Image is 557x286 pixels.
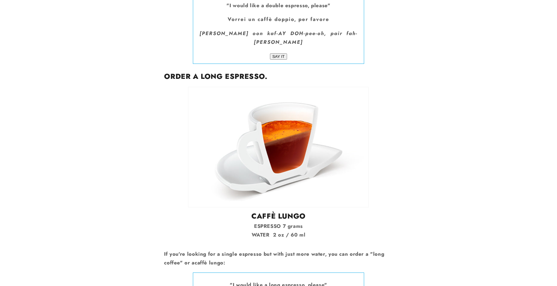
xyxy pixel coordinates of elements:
p: "I would like a double espresso, please" [196,1,361,10]
strong: caffè lungo [195,259,223,266]
p: [PERSON_NAME] oon kaf-AY DOH-pee-oh, pair fah-[PERSON_NAME] [196,29,361,47]
img: A long espresso is simply a single espresso with more water. Think of it as a mini Americano [188,87,369,207]
h2: CAFFÈ LUNGO [164,211,393,221]
p: ESPRESSO 7 grams WATER 2 oz / 60 ml [164,222,393,240]
p: If you're looking for a single espresso but with just more water, you can order a "long coffee" o... [164,250,393,267]
p: Vorrei un caffè doppio, per favore [196,15,361,24]
input: SAY IT [270,53,287,60]
h2: Order a long espresso. [164,72,393,81]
